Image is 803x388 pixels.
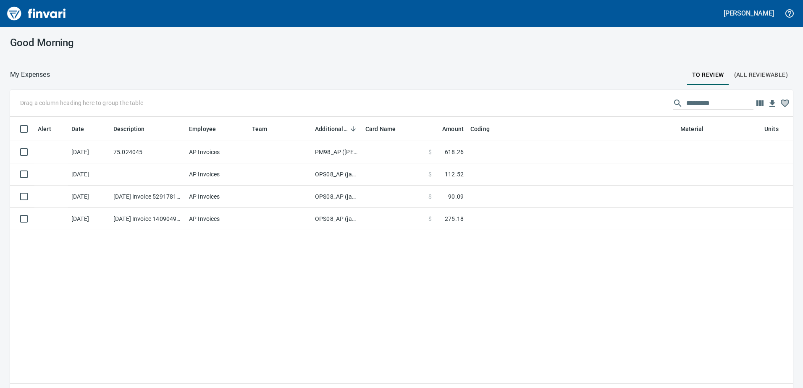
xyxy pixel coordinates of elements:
span: Amount [431,124,464,134]
td: OPS08_AP (janettep, samr) [312,163,362,186]
span: $ [428,170,432,178]
span: Units [764,124,790,134]
span: To Review [692,70,724,80]
span: $ [428,192,432,201]
span: Employee [189,124,216,134]
td: [DATE] [68,163,110,186]
span: Team [252,124,278,134]
td: [DATE] Invoice 5291781444 from Vestis (1-10070) [110,186,186,208]
td: AP Invoices [186,208,249,230]
td: [DATE] [68,186,110,208]
span: Date [71,124,95,134]
span: 112.52 [445,170,464,178]
span: Material [680,124,714,134]
td: [DATE] Invoice 140904900050925 from City Of [GEOGRAPHIC_DATA] (1-10175) [110,208,186,230]
td: AP Invoices [186,186,249,208]
nav: breadcrumb [10,70,50,80]
span: Card Name [365,124,396,134]
span: 275.18 [445,215,464,223]
button: Download table [766,97,779,110]
span: Amount [442,124,464,134]
span: Team [252,124,268,134]
span: Coding [470,124,501,134]
span: Description [113,124,156,134]
span: Coding [470,124,490,134]
span: Material [680,124,703,134]
span: Additional Reviewer [315,124,359,134]
button: [PERSON_NAME] [722,7,776,20]
span: Description [113,124,145,134]
td: PM98_AP ([PERSON_NAME], [PERSON_NAME]) [312,141,362,163]
span: Alert [38,124,51,134]
span: 618.26 [445,148,464,156]
td: [DATE] [68,208,110,230]
button: Column choices favorited. Click to reset to default [779,97,791,110]
span: Card Name [365,124,407,134]
img: Finvari [5,3,68,24]
p: My Expenses [10,70,50,80]
span: Units [764,124,779,134]
td: OPS08_AP (janettep, samr) [312,208,362,230]
h3: Good Morning [10,37,257,49]
span: (All Reviewable) [734,70,788,80]
span: Employee [189,124,227,134]
td: AP Invoices [186,141,249,163]
td: OPS08_AP (janettep, samr) [312,186,362,208]
td: AP Invoices [186,163,249,186]
span: Alert [38,124,62,134]
p: Drag a column heading here to group the table [20,99,143,107]
h5: [PERSON_NAME] [724,9,774,18]
span: $ [428,148,432,156]
span: Additional Reviewer [315,124,348,134]
span: $ [428,215,432,223]
span: Date [71,124,84,134]
span: 90.09 [448,192,464,201]
td: [DATE] [68,141,110,163]
td: 75.024045 [110,141,186,163]
button: Choose columns to display [753,97,766,110]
